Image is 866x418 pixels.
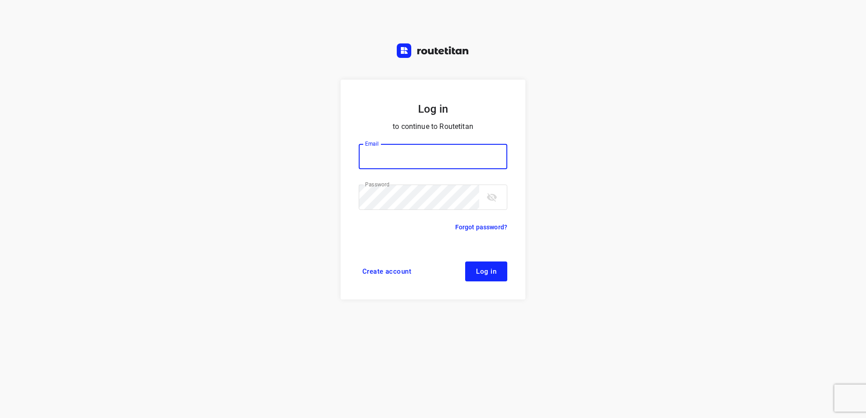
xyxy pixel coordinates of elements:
[362,268,411,275] span: Create account
[359,261,415,281] a: Create account
[483,188,501,206] button: toggle password visibility
[455,222,507,233] a: Forgot password?
[465,261,507,281] button: Log in
[397,43,469,60] a: Routetitan
[397,43,469,58] img: Routetitan
[359,120,507,133] p: to continue to Routetitan
[359,101,507,117] h5: Log in
[476,268,496,275] span: Log in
